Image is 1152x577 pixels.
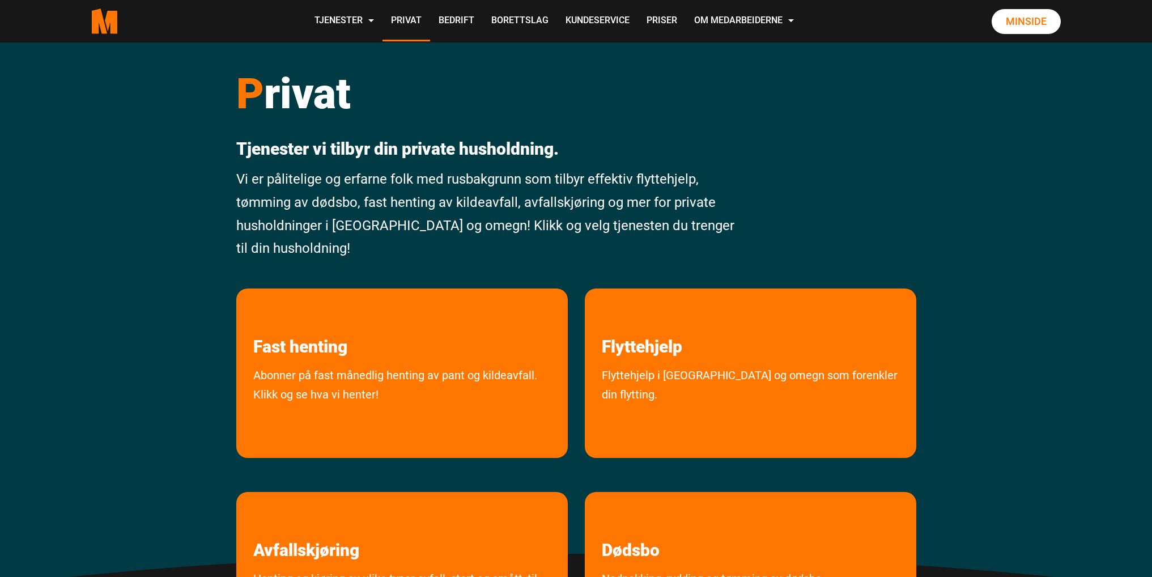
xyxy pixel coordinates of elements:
a: Tjenester [306,1,382,41]
a: Flyttehjelp i [GEOGRAPHIC_DATA] og omegn som forenkler din flytting. [585,366,916,452]
p: Vi er pålitelige og erfarne folk med rusbakgrunn som tilbyr effektiv flyttehjelp, tømming av døds... [236,168,742,260]
a: Privat [382,1,430,41]
h1: rivat [236,68,742,119]
a: Borettslag [483,1,557,41]
a: les mer om Avfallskjøring [236,492,376,561]
a: Abonner på fast månedlig avhenting av pant og kildeavfall. Klikk og se hva vi henter! [236,366,568,452]
a: les mer om Flyttehjelp [585,288,699,357]
a: Kundeservice [557,1,638,41]
a: Minside [992,9,1061,34]
p: Tjenester vi tilbyr din private husholdning. [236,139,742,159]
a: Om Medarbeiderne [686,1,802,41]
span: P [236,69,264,118]
a: les mer om Fast henting [236,288,364,357]
a: Bedrift [430,1,483,41]
a: les mer om Dødsbo [585,492,677,561]
a: Priser [638,1,686,41]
